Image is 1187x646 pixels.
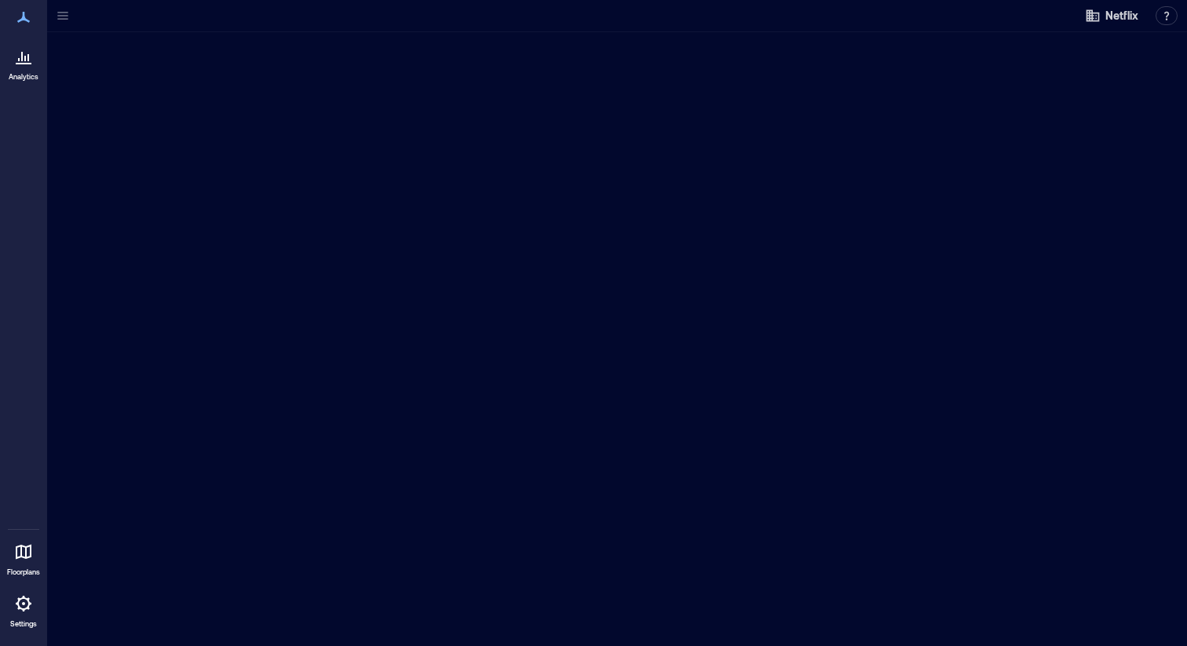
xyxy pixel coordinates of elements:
[7,568,40,577] p: Floorplans
[5,585,42,633] a: Settings
[9,72,38,82] p: Analytics
[1080,3,1143,28] button: Netflix
[10,619,37,629] p: Settings
[1105,8,1138,24] span: Netflix
[2,533,45,582] a: Floorplans
[4,38,43,86] a: Analytics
